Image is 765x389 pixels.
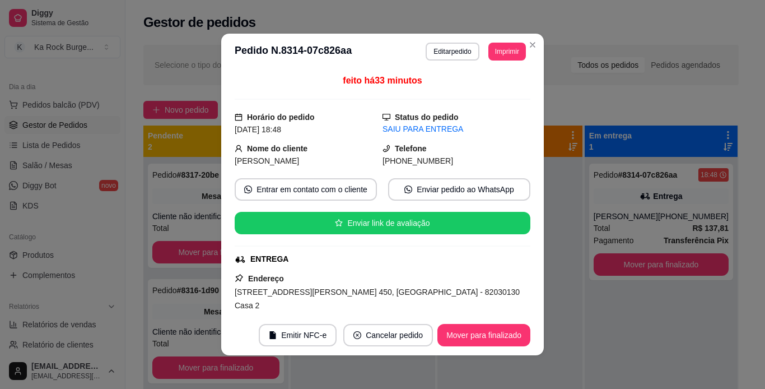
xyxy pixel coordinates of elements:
strong: Status do pedido [395,113,459,122]
button: fileEmitir NFC-e [259,324,337,346]
span: [DATE] 18:48 [235,125,281,134]
div: SAIU PARA ENTREGA [382,123,530,135]
span: feito há 33 minutos [343,76,422,85]
span: whats-app [404,186,412,193]
span: [STREET_ADDRESS][PERSON_NAME] 450, [GEOGRAPHIC_DATA] - 82030130 Casa 2 [235,288,520,310]
strong: Horário do pedido [247,113,315,122]
span: whats-app [244,186,252,193]
button: starEnviar link de avaliação [235,212,530,234]
span: [PHONE_NUMBER] [382,156,453,165]
span: desktop [382,113,390,121]
span: [PERSON_NAME] [235,156,299,165]
span: user [235,145,242,152]
h3: Pedido N. 8314-07c826aa [235,43,352,61]
strong: Endereço [248,274,284,283]
span: pushpin [235,274,244,283]
button: whats-appEntrar em contato com o cliente [235,178,377,201]
span: phone [382,145,390,152]
button: Imprimir [488,43,526,61]
strong: Telefone [395,144,427,153]
button: Close [524,36,542,54]
span: close-circle [353,331,361,339]
button: close-circleCancelar pedido [343,324,433,346]
button: Editarpedido [426,43,479,61]
span: calendar [235,113,242,121]
strong: Nome do cliente [247,144,307,153]
span: file [269,331,277,339]
div: ENTREGA [250,253,288,265]
button: Mover para finalizado [437,324,530,346]
span: star [335,219,343,227]
button: whats-appEnviar pedido ao WhatsApp [388,178,530,201]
